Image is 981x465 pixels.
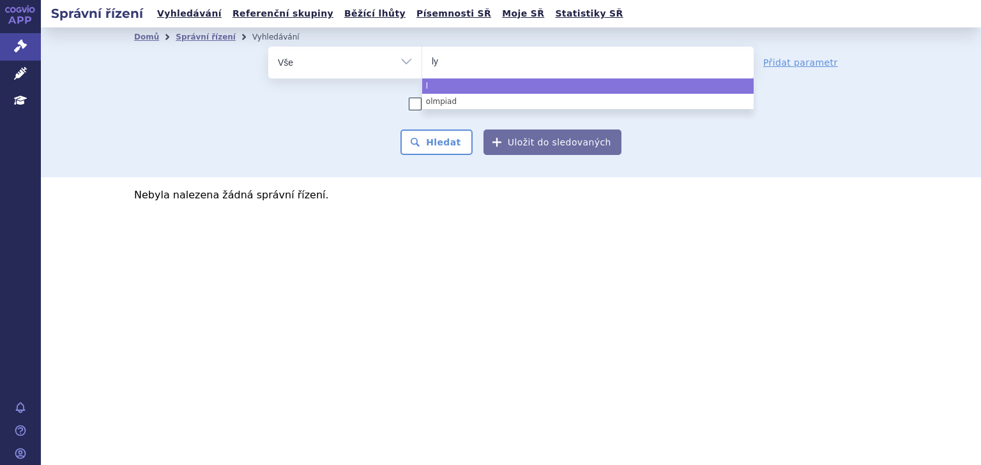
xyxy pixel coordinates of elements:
[41,4,153,22] h2: Správní řízení
[134,33,159,41] a: Domů
[413,5,495,22] a: Písemnosti SŘ
[551,5,627,22] a: Statistiky SŘ
[498,5,548,22] a: Moje SŘ
[400,129,473,155] button: Hledat
[340,5,409,22] a: Běžící lhůty
[422,94,754,109] li: olmpiad
[483,129,621,155] button: Uložit do sledovaných
[153,5,225,22] a: Vyhledávání
[409,98,613,110] label: Zahrnout [DEMOGRAPHIC_DATA] přípravky
[134,190,888,200] p: Nebyla nalezena žádná správní řízení.
[176,33,236,41] a: Správní řízení
[252,27,316,47] li: Vyhledávání
[422,78,754,94] li: l
[229,5,337,22] a: Referenční skupiny
[763,56,838,69] a: Přidat parametr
